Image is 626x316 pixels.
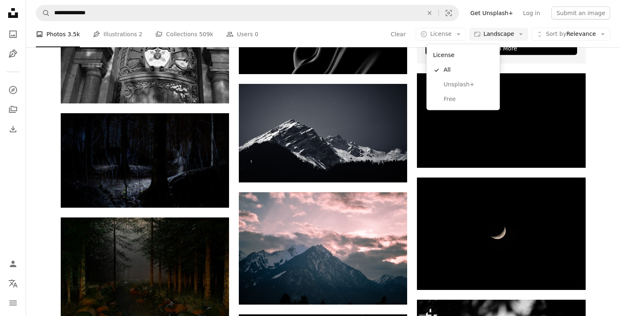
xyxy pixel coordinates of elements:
span: Free [443,95,493,103]
div: License [430,47,496,63]
span: Unsplash+ [443,81,493,89]
button: Landscape [469,28,528,41]
button: License [416,28,466,41]
div: License [426,44,500,110]
span: All [443,66,493,74]
span: License [430,31,452,37]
